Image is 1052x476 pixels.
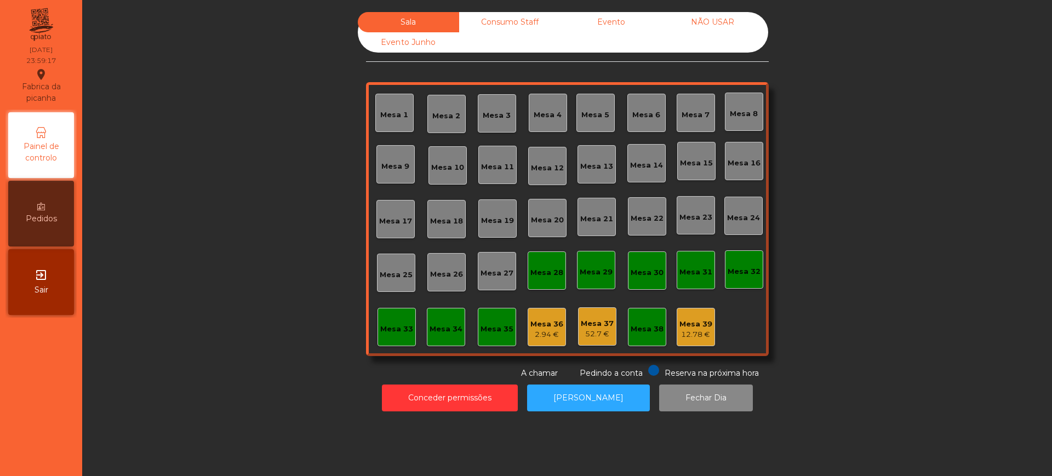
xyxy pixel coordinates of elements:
[531,215,564,226] div: Mesa 20
[380,110,408,121] div: Mesa 1
[459,12,561,32] div: Consumo Staff
[580,214,613,225] div: Mesa 21
[581,329,614,340] div: 52.7 €
[382,385,518,411] button: Conceder permissões
[530,319,563,330] div: Mesa 36
[531,163,564,174] div: Mesa 12
[379,216,412,227] div: Mesa 17
[728,266,761,277] div: Mesa 32
[679,319,712,330] div: Mesa 39
[662,12,763,32] div: NÃO USAR
[561,12,662,32] div: Evento
[581,110,609,121] div: Mesa 5
[481,268,513,279] div: Mesa 27
[35,268,48,282] i: exit_to_app
[481,324,513,335] div: Mesa 35
[26,213,57,225] span: Pedidos
[632,110,660,121] div: Mesa 6
[630,160,663,171] div: Mesa 14
[358,12,459,32] div: Sala
[530,329,563,340] div: 2.94 €
[581,318,614,329] div: Mesa 37
[682,110,710,121] div: Mesa 7
[631,267,664,278] div: Mesa 30
[580,368,643,378] span: Pedindo a conta
[35,68,48,81] i: location_on
[35,284,48,296] span: Sair
[679,329,712,340] div: 12.78 €
[680,158,713,169] div: Mesa 15
[631,213,664,224] div: Mesa 22
[430,269,463,280] div: Mesa 26
[727,213,760,223] div: Mesa 24
[358,32,459,53] div: Evento Junho
[580,267,613,278] div: Mesa 29
[30,45,53,55] div: [DATE]
[631,324,664,335] div: Mesa 38
[580,161,613,172] div: Mesa 13
[728,158,761,169] div: Mesa 16
[481,215,514,226] div: Mesa 19
[430,216,463,227] div: Mesa 18
[534,110,562,121] div: Mesa 4
[521,368,558,378] span: A chamar
[430,324,462,335] div: Mesa 34
[26,56,56,66] div: 23:59:17
[380,324,413,335] div: Mesa 33
[431,162,464,173] div: Mesa 10
[381,161,409,172] div: Mesa 9
[659,385,753,411] button: Fechar Dia
[27,5,54,44] img: qpiato
[665,368,759,378] span: Reserva na próxima hora
[481,162,514,173] div: Mesa 11
[9,68,73,104] div: Fabrica da picanha
[11,141,71,164] span: Painel de controlo
[432,111,460,122] div: Mesa 2
[380,269,413,280] div: Mesa 25
[530,267,563,278] div: Mesa 28
[527,385,650,411] button: [PERSON_NAME]
[483,110,511,121] div: Mesa 3
[679,267,712,278] div: Mesa 31
[679,212,712,223] div: Mesa 23
[730,108,758,119] div: Mesa 8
